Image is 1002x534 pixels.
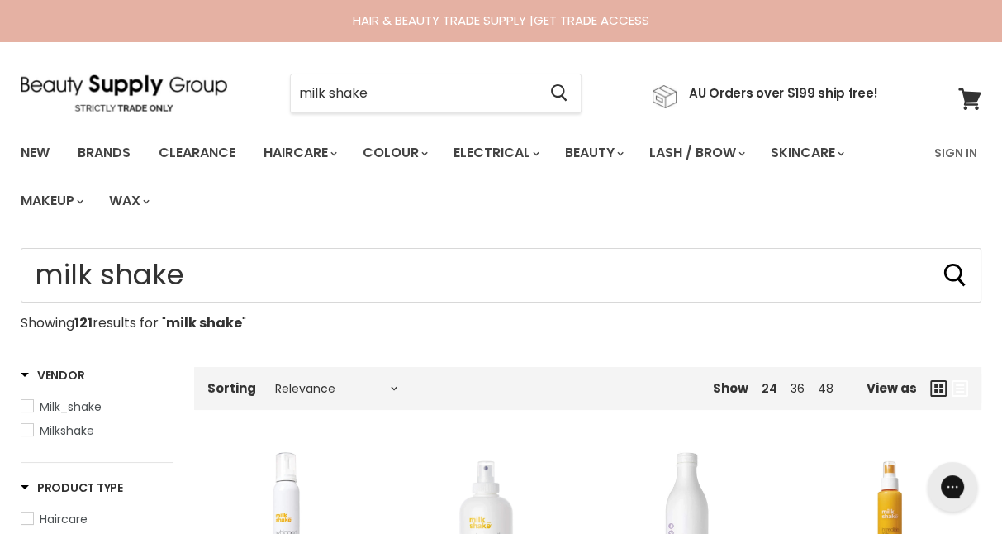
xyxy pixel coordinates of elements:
[65,136,143,170] a: Brands
[251,136,347,170] a: Haircare
[290,74,582,113] form: Product
[8,129,924,225] ul: Main menu
[8,136,62,170] a: New
[637,136,755,170] a: Lash / Brow
[207,381,256,395] label: Sorting
[8,184,93,218] a: Makeup
[21,479,123,496] h3: Product Type
[534,12,649,29] a: GET TRADE ACCESS
[867,381,917,395] span: View as
[166,313,242,332] strong: milk shake
[291,74,537,112] input: Search
[350,136,438,170] a: Colour
[441,136,549,170] a: Electrical
[758,136,854,170] a: Skincare
[74,313,93,332] strong: 121
[21,367,84,384] h3: Vendor
[762,380,777,397] a: 24
[713,379,748,397] span: Show
[537,74,581,112] button: Search
[553,136,634,170] a: Beauty
[919,456,985,517] iframe: Gorgias live chat messenger
[818,380,833,397] a: 48
[40,422,94,439] span: Milkshake
[21,316,981,331] p: Showing results for " "
[21,510,173,528] a: Haircare
[21,248,981,303] input: Search
[942,262,968,288] button: Search
[97,184,159,218] a: Wax
[21,248,981,303] form: Product
[791,380,805,397] a: 36
[40,511,88,527] span: Haircare
[146,136,248,170] a: Clearance
[40,398,102,415] span: Milk_shake
[21,398,173,416] a: Milk_shake
[21,422,173,440] a: Milkshake
[924,136,987,170] a: Sign In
